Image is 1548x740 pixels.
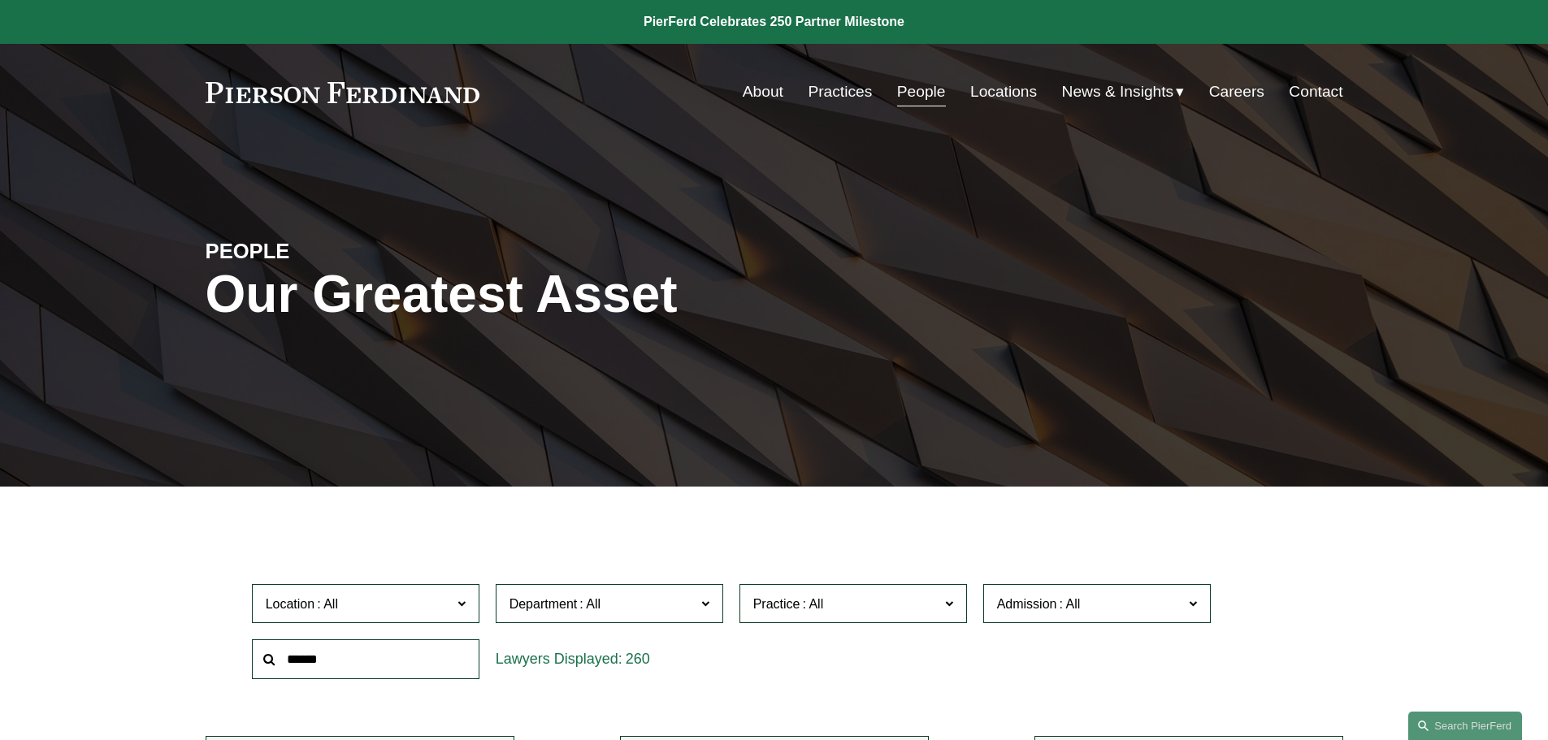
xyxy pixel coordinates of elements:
a: Locations [970,76,1037,107]
a: folder dropdown [1062,76,1185,107]
span: 260 [626,651,650,667]
a: Practices [808,76,872,107]
span: News & Insights [1062,78,1174,106]
span: Practice [753,597,800,611]
a: Contact [1289,76,1342,107]
a: People [897,76,946,107]
span: Admission [997,597,1057,611]
a: About [743,76,783,107]
h1: Our Greatest Asset [206,265,964,324]
span: Department [509,597,578,611]
a: Careers [1209,76,1264,107]
h4: PEOPLE [206,238,490,264]
a: Search this site [1408,712,1522,740]
span: Location [266,597,315,611]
